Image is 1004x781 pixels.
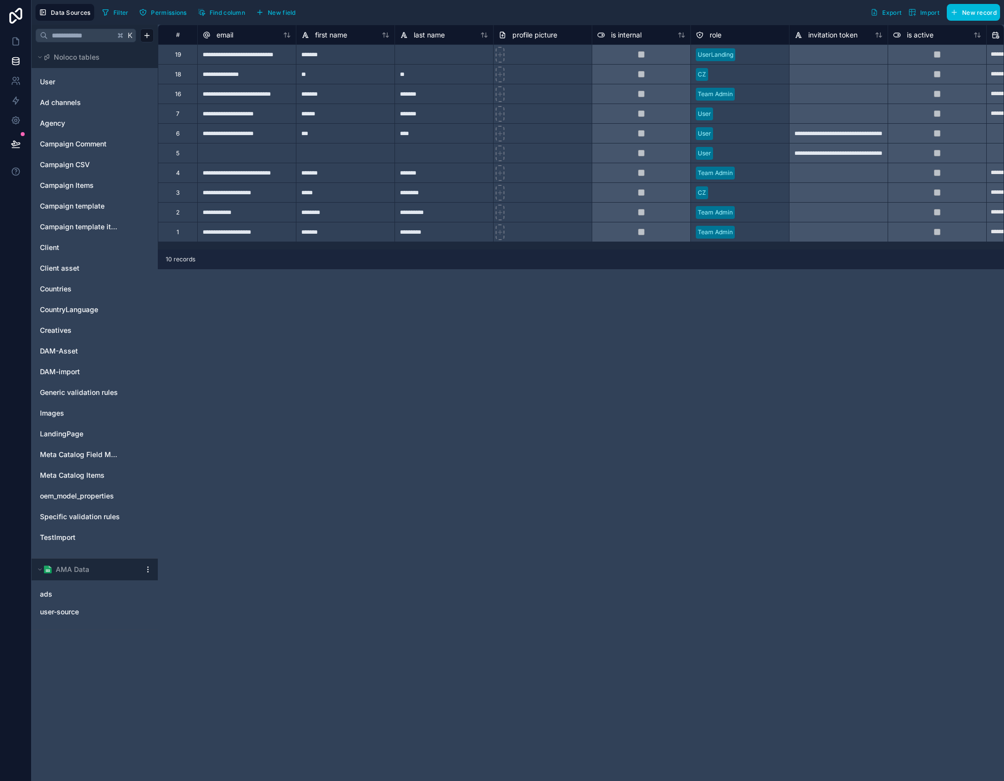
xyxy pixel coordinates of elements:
div: User [698,149,711,158]
a: Campaign Comment [40,139,120,149]
span: Data Sources [51,9,91,16]
a: DAM-import [40,367,120,377]
div: CZ [698,70,706,79]
div: UserLanding [698,50,733,59]
span: is active [907,30,933,40]
div: User [698,109,711,118]
span: 10 records [166,255,195,263]
span: Ad channels [40,98,81,107]
span: Find column [210,9,245,16]
a: Creatives [40,325,120,335]
button: Import [905,4,943,21]
div: 19 [175,51,181,59]
a: User [40,77,120,87]
a: LandingPage [40,429,120,439]
span: Permissions [151,9,186,16]
a: New record [943,4,1000,21]
div: DAM-import [36,364,154,380]
span: is internal [611,30,642,40]
span: email [216,30,233,40]
a: Campaign template item [40,222,120,232]
a: oem_model_properties [40,491,120,501]
a: Client [40,243,120,252]
div: Campaign template item [36,219,154,235]
span: DAM-import [40,367,80,377]
div: user-source [36,604,154,620]
button: New record [947,4,1000,21]
span: AMA Data [56,565,89,574]
div: DAM-Asset [36,343,154,359]
span: CountryLanguage [40,305,98,315]
div: Campaign Items [36,177,154,193]
div: Campaign template [36,198,154,214]
div: 3 [176,189,179,197]
span: Meta Catalog Items [40,470,105,480]
div: 4 [176,169,180,177]
span: invitation token [808,30,858,40]
a: DAM-Asset [40,346,120,356]
span: K [127,32,134,39]
a: Permissions [136,5,194,20]
a: Campaign Items [40,180,120,190]
a: CountryLanguage [40,305,120,315]
div: Team Admin [698,208,733,217]
div: # [166,31,190,38]
button: Filter [98,5,132,20]
a: user-source [40,607,130,617]
span: Campaign Comment [40,139,107,149]
span: Export [882,9,901,16]
a: Images [40,408,120,418]
span: DAM-Asset [40,346,78,356]
button: Noloco tables [36,50,148,64]
span: Countries [40,284,72,294]
div: ads [36,586,154,602]
div: CountryLanguage [36,302,154,318]
span: Noloco tables [54,52,100,62]
span: profile picture [512,30,557,40]
div: CZ [698,188,706,197]
div: Client asset [36,260,154,276]
div: 2 [176,209,179,216]
a: ads [40,589,130,599]
div: User [36,74,154,90]
span: Client asset [40,263,79,273]
div: Specific validation rules [36,509,154,525]
span: first name [315,30,347,40]
span: ads [40,589,52,599]
span: Generic validation rules [40,388,118,397]
div: TestImport [36,530,154,545]
div: Images [36,405,154,421]
div: Meta Catalog Items [36,467,154,483]
a: Meta Catalog Items [40,470,120,480]
button: New field [252,5,299,20]
div: 18 [175,71,181,78]
a: Specific validation rules [40,512,120,522]
div: 16 [175,90,181,98]
button: Find column [194,5,249,20]
span: User [40,77,55,87]
span: New record [962,9,997,16]
a: Client asset [40,263,120,273]
div: Agency [36,115,154,131]
div: Team Admin [698,169,733,177]
a: Campaign CSV [40,160,120,170]
div: oem_model_properties [36,488,154,504]
img: Google Sheets logo [44,566,52,573]
a: Agency [40,118,120,128]
span: Creatives [40,325,72,335]
a: Campaign template [40,201,120,211]
span: New field [268,9,296,16]
button: Data Sources [36,4,94,21]
div: Team Admin [698,90,733,99]
span: last name [414,30,445,40]
div: User [698,129,711,138]
button: Export [867,4,905,21]
div: Creatives [36,322,154,338]
span: Images [40,408,64,418]
span: Campaign CSV [40,160,90,170]
div: Meta Catalog Field Mapping [36,447,154,462]
button: Permissions [136,5,190,20]
span: role [710,30,721,40]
